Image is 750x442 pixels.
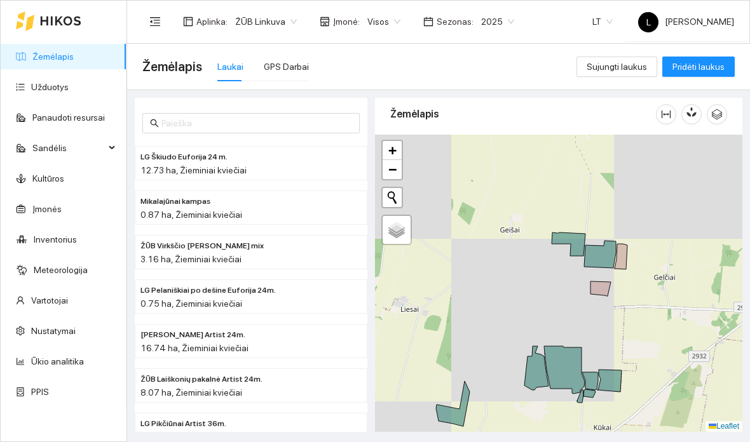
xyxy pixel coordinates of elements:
[437,15,474,29] span: Sezonas :
[140,285,276,297] span: LG Pelaniškiai po dešine Euforija 24m.
[592,12,613,31] span: LT
[161,116,352,130] input: Paieška
[383,160,402,179] a: Zoom out
[383,141,402,160] a: Zoom in
[140,151,228,163] span: LG Škiudo Euforija 24 m.
[142,57,202,77] span: Žemėlapis
[587,60,647,74] span: Sujungti laukus
[383,216,411,244] a: Layers
[662,57,735,77] button: Pridėti laukus
[34,265,88,275] a: Meteorologija
[390,96,656,132] div: Žemėlapis
[140,165,247,175] span: 12.73 ha, Žieminiai kviečiai
[31,387,49,397] a: PPIS
[196,15,228,29] span: Aplinka :
[32,173,64,184] a: Kultūros
[31,356,84,366] a: Ūkio analitika
[657,109,676,119] span: column-width
[709,422,739,431] a: Leaflet
[140,329,245,341] span: ŽŪB Kriščiūno Artist 24m.
[423,17,433,27] span: calendar
[672,60,725,74] span: Pridėti laukus
[31,326,76,336] a: Nustatymai
[142,9,168,34] button: menu-fold
[149,16,161,27] span: menu-fold
[32,204,62,214] a: Įmonės
[388,161,397,177] span: −
[31,295,68,305] a: Vartotojai
[32,112,105,123] a: Panaudoti resursai
[235,12,297,31] span: ŽŪB Linkuva
[388,142,397,158] span: +
[383,188,402,207] button: Initiate a new search
[140,254,242,264] span: 3.16 ha, Žieminiai kviečiai
[140,373,262,385] span: ŽŪB Laiškonių pakalnė Artist 24m.
[662,62,735,72] a: Pridėti laukus
[576,62,657,72] a: Sujungti laukus
[31,82,69,92] a: Užduotys
[367,12,400,31] span: Visos
[264,60,309,74] div: GPS Darbai
[140,343,249,353] span: 16.74 ha, Žieminiai kviečiai
[576,57,657,77] button: Sujungti laukus
[183,17,193,27] span: layout
[140,418,226,430] span: LG Pikčiūnai Artist 36m.
[140,387,242,398] span: 8.07 ha, Žieminiai kviečiai
[638,17,734,27] span: [PERSON_NAME]
[646,12,651,32] span: L
[150,119,159,128] span: search
[320,17,330,27] span: shop
[32,51,74,62] a: Žemėlapis
[481,12,514,31] span: 2025
[217,60,243,74] div: Laukai
[333,15,360,29] span: Įmonė :
[140,240,264,252] span: ŽŪB Virkščio Veselkiškiai mix
[140,298,242,309] span: 0.75 ha, Žieminiai kviečiai
[140,210,242,220] span: 0.87 ha, Žieminiai kviečiai
[140,196,210,208] span: Mikalajūnai kampas
[32,135,105,161] span: Sandėlis
[34,234,77,244] a: Inventorius
[656,104,676,124] button: column-width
